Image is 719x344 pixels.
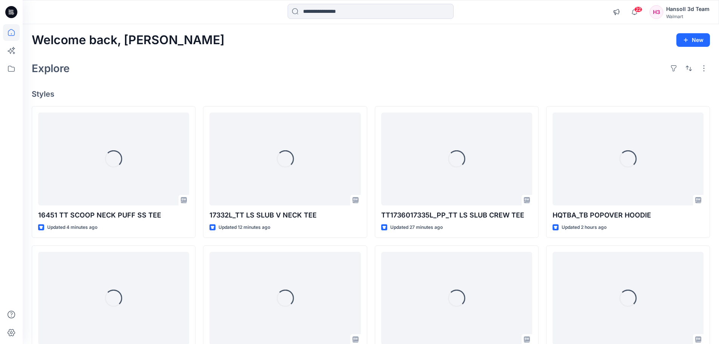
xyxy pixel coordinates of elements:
p: Updated 12 minutes ago [219,224,270,231]
p: Updated 27 minutes ago [390,224,443,231]
h2: Welcome back, [PERSON_NAME] [32,33,225,47]
span: 22 [634,6,642,12]
p: Updated 2 hours ago [562,224,607,231]
h2: Explore [32,62,70,74]
div: H3 [650,5,663,19]
p: HQTBA_TB POPOVER HOODIE [553,210,704,221]
button: New [676,33,710,47]
p: Updated 4 minutes ago [47,224,97,231]
p: 17332L_TT LS SLUB V NECK TEE [209,210,360,221]
p: 16451 TT SCOOP NECK PUFF SS TEE [38,210,189,221]
div: Walmart [666,14,710,19]
div: Hansoll 3d Team [666,5,710,14]
h4: Styles [32,89,710,99]
p: TT1736017335L_PP_TT LS SLUB CREW TEE [381,210,532,221]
